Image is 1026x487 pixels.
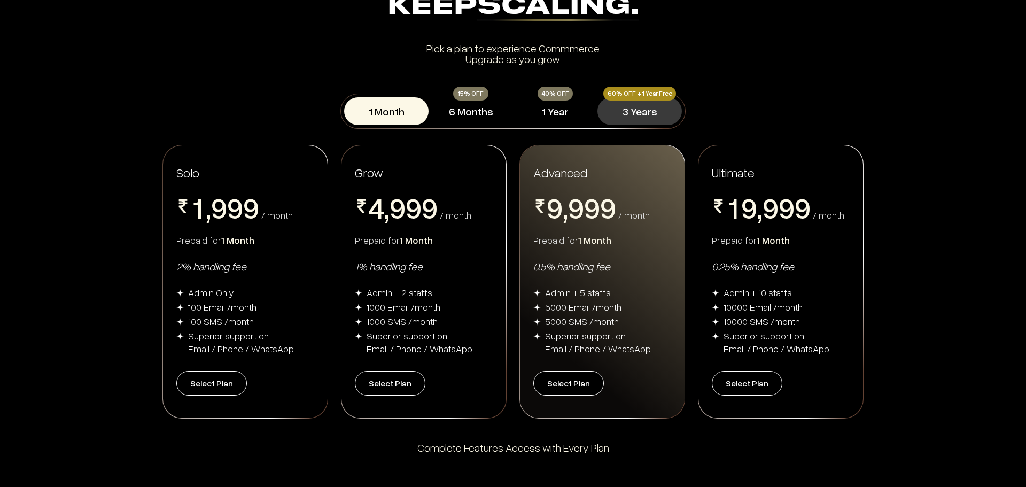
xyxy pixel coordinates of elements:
[533,164,587,181] span: Advanced
[440,210,471,220] div: / month
[712,199,725,213] img: pricing-rupee
[190,193,206,222] span: 1
[384,193,390,225] span: ,
[712,371,782,396] button: Select Plan
[584,193,600,222] span: 9
[757,234,790,246] span: 1 Month
[741,193,757,222] span: 9
[712,333,719,340] img: img
[176,234,314,246] div: Prepaid for
[712,318,719,326] img: img
[513,97,597,125] button: 1 Year
[533,333,541,340] img: img
[712,304,719,311] img: img
[188,329,294,355] div: Superior support on Email / Phone / WhatsApp
[533,289,541,297] img: img
[453,87,488,101] div: 15% OFF
[712,259,850,273] div: 0.25% handling fee
[243,193,259,222] span: 9
[206,193,211,225] span: ,
[188,315,254,328] div: 100 SMS /month
[355,333,362,340] img: img
[367,329,472,355] div: Superior support on Email / Phone / WhatsApp
[227,193,243,222] span: 9
[533,304,541,311] img: img
[763,193,779,222] span: 9
[367,315,438,328] div: 1000 SMS /month
[176,333,184,340] img: img
[725,222,741,251] span: 2
[725,193,741,222] span: 1
[176,259,314,273] div: 2% handling fee
[368,222,384,251] span: 5
[545,300,621,313] div: 5000 Email /month
[261,210,293,220] div: / month
[429,97,513,125] button: 6 Months
[188,286,234,299] div: Admin Only
[176,289,184,297] img: img
[545,315,619,328] div: 5000 SMS /month
[538,87,573,101] div: 40% OFF
[367,286,432,299] div: Admin + 2 staffs
[221,234,254,246] span: 1 Month
[368,193,384,222] span: 4
[422,193,438,222] span: 9
[578,234,611,246] span: 1 Month
[355,304,362,311] img: img
[176,199,190,213] img: pricing-rupee
[390,193,406,222] span: 9
[724,286,792,299] div: Admin + 10 staffs
[724,300,803,313] div: 10000 Email /month
[545,286,611,299] div: Admin + 5 staffs
[600,193,616,222] span: 9
[724,329,829,355] div: Superior support on Email / Phone / WhatsApp
[533,371,604,396] button: Select Plan
[724,315,800,328] div: 10000 SMS /month
[355,371,425,396] button: Select Plan
[757,193,763,225] span: ,
[176,165,199,180] span: Solo
[355,259,493,273] div: 1% handling fee
[188,300,256,313] div: 100 Email /month
[712,289,719,297] img: img
[406,193,422,222] span: 9
[547,193,563,222] span: 9
[568,193,584,222] span: 9
[533,234,671,246] div: Prepaid for
[795,193,811,222] span: 9
[563,193,568,225] span: ,
[603,87,676,101] div: 60% OFF + 1 Year Free
[712,234,850,246] div: Prepaid for
[533,259,671,273] div: 0.5% handling fee
[597,97,682,125] button: 3 Years
[533,318,541,326] img: img
[545,329,651,355] div: Superior support on Email / Phone / WhatsApp
[176,304,184,311] img: img
[176,371,247,396] button: Select Plan
[618,210,650,220] div: / month
[367,300,440,313] div: 1000 Email /month
[712,164,755,181] span: Ultimate
[176,318,184,326] img: img
[355,318,362,326] img: img
[355,234,493,246] div: Prepaid for
[533,199,547,213] img: pricing-rupee
[355,199,368,213] img: pricing-rupee
[355,289,362,297] img: img
[167,43,859,64] div: Pick a plan to experience Commmerce Upgrade as you grow.
[211,193,227,222] span: 9
[813,210,844,220] div: / month
[779,193,795,222] span: 9
[344,97,429,125] button: 1 Month
[190,222,206,251] span: 2
[400,234,433,246] span: 1 Month
[355,165,383,180] span: Grow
